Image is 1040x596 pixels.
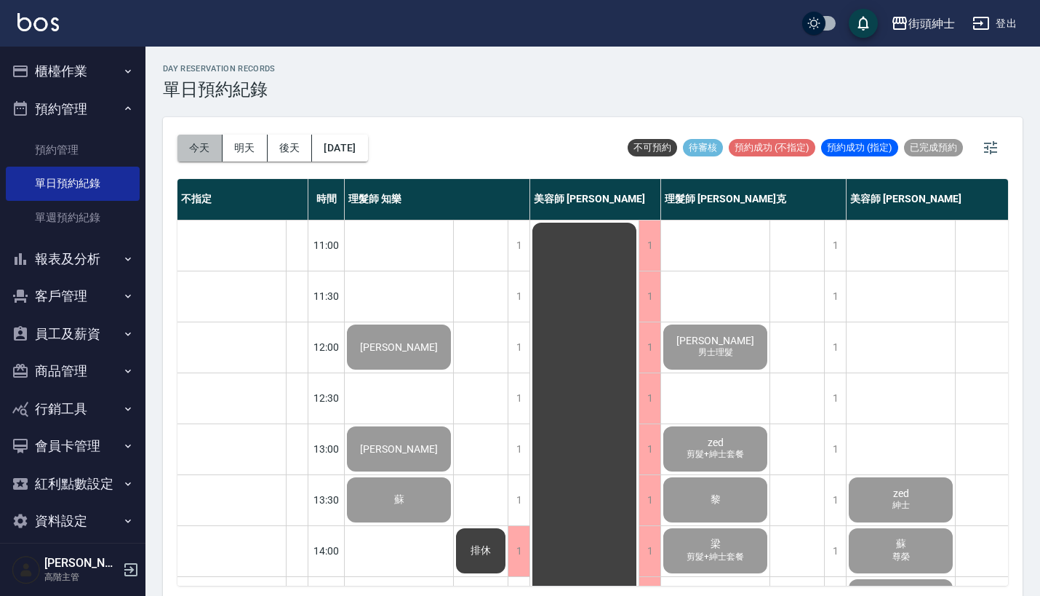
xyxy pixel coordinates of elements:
span: 剪髮+紳士套餐 [684,448,747,461]
span: [PERSON_NAME] [357,443,441,455]
div: 1 [824,475,846,525]
button: 預約管理 [6,90,140,128]
span: 待審核 [683,141,723,154]
div: 1 [639,526,660,576]
div: 1 [639,322,660,373]
span: [PERSON_NAME] [357,341,441,353]
div: 11:30 [308,271,345,322]
div: 1 [824,373,846,424]
span: 排休 [468,544,494,557]
div: 13:00 [308,424,345,474]
div: 12:30 [308,373,345,424]
h3: 單日預約紀錄 [163,79,276,100]
div: 美容師 [PERSON_NAME] [530,179,661,220]
div: 1 [824,424,846,474]
h5: [PERSON_NAME] [44,556,119,571]
button: 櫃檯作業 [6,52,140,90]
button: 後天 [268,135,313,162]
button: 會員卡管理 [6,427,140,465]
button: 紅利點數設定 [6,465,140,503]
div: 1 [639,424,660,474]
button: 行銷工具 [6,390,140,428]
button: [DATE] [312,135,367,162]
span: zed [705,437,727,448]
button: 登出 [967,10,1023,37]
span: 男士理髮 [695,346,736,359]
button: 員工及薪資 [6,315,140,353]
div: 1 [508,526,529,576]
span: 預約成功 (指定) [821,141,898,154]
div: 1 [639,475,660,525]
button: 客戶管理 [6,277,140,315]
span: 已完成預約 [904,141,963,154]
button: 報表及分析 [6,240,140,278]
a: 單週預約紀錄 [6,201,140,234]
button: 今天 [177,135,223,162]
div: 1 [824,526,846,576]
span: 不可預約 [628,141,677,154]
div: 1 [508,475,529,525]
h2: day Reservation records [163,64,276,73]
div: 13:30 [308,474,345,525]
div: 1 [508,373,529,424]
span: 蘇 [391,493,407,506]
img: Logo [17,13,59,31]
span: 紳士 [889,499,913,512]
button: 資料設定 [6,502,140,540]
span: 尊榮 [889,551,913,563]
div: 美容師 [PERSON_NAME] [847,179,1032,220]
button: 街頭紳士 [885,9,961,39]
div: 時間 [308,179,345,220]
div: 理髮師 知樂 [345,179,530,220]
div: 12:00 [308,322,345,373]
div: 街頭紳士 [908,15,955,33]
div: 不指定 [177,179,308,220]
div: 1 [824,271,846,322]
div: 理髮師 [PERSON_NAME]克 [661,179,847,220]
div: 1 [508,424,529,474]
p: 高階主管 [44,571,119,584]
div: 11:00 [308,220,345,271]
span: [PERSON_NAME] [673,335,757,346]
div: 1 [508,271,529,322]
img: Person [12,555,41,584]
div: 1 [824,322,846,373]
a: 單日預約紀錄 [6,167,140,200]
span: zed [890,488,912,499]
span: 預約成功 (不指定) [729,141,815,154]
span: 黎 [708,493,724,506]
span: 梁 [708,538,724,551]
div: 1 [824,220,846,271]
span: 剪髮+紳士套餐 [684,551,747,563]
button: 明天 [223,135,268,162]
div: 1 [508,322,529,373]
button: 商品管理 [6,352,140,390]
div: 1 [639,271,660,322]
div: 1 [508,220,529,271]
div: 1 [639,373,660,424]
button: save [849,9,878,38]
a: 預約管理 [6,133,140,167]
div: 1 [639,220,660,271]
div: 14:00 [308,525,345,576]
span: 蘇 [893,538,909,551]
